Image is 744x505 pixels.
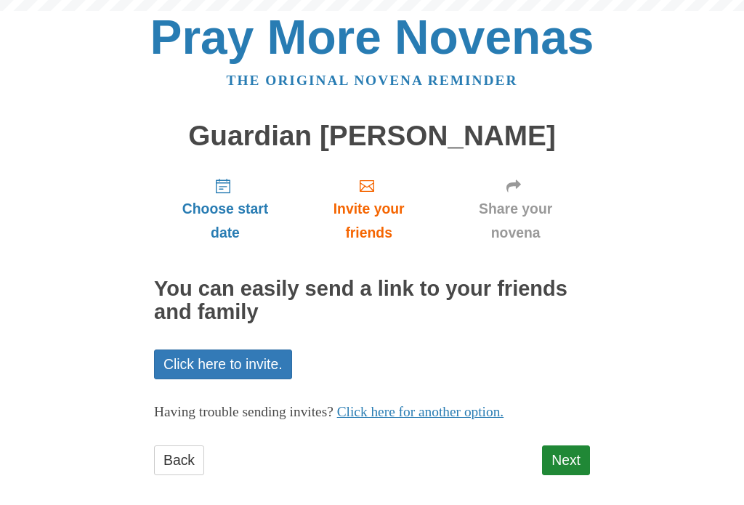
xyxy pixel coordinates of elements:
span: Share your novena [456,197,575,245]
a: Click here for another option. [337,404,504,419]
span: Having trouble sending invites? [154,404,333,419]
span: Invite your friends [311,197,426,245]
a: Choose start date [154,166,296,252]
h2: You can easily send a link to your friends and family [154,278,590,324]
a: Next [542,445,590,475]
a: Share your novena [441,166,590,252]
a: Invite your friends [296,166,441,252]
a: Back [154,445,204,475]
a: The original novena reminder [227,73,518,88]
h1: Guardian [PERSON_NAME] [154,121,590,152]
a: Click here to invite. [154,350,292,379]
a: Pray More Novenas [150,10,594,64]
span: Choose start date [169,197,282,245]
